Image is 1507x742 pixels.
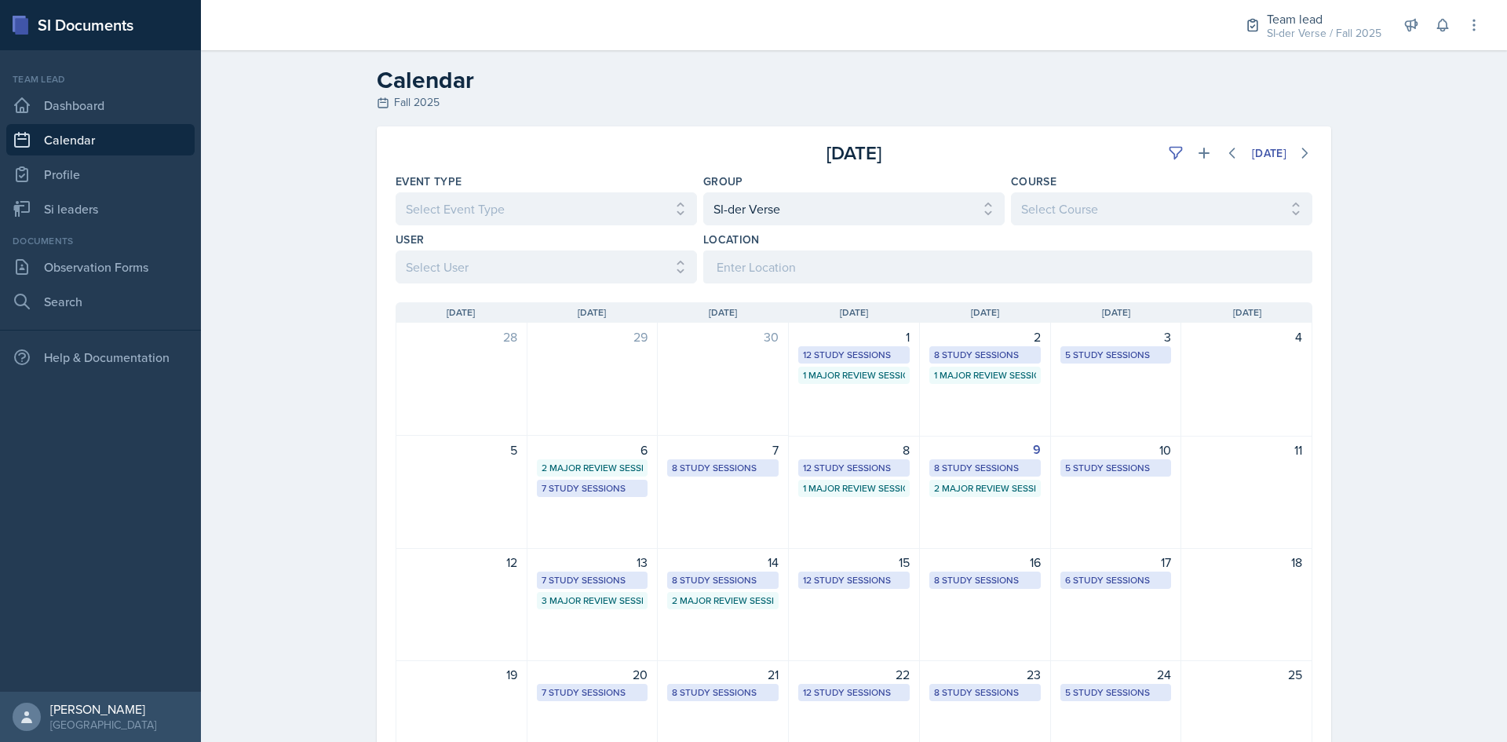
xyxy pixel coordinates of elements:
a: Dashboard [6,90,195,121]
div: SI-der Verse / Fall 2025 [1267,25,1381,42]
div: 3 [1060,327,1172,346]
div: 8 Study Sessions [934,348,1036,362]
div: 4 [1191,327,1302,346]
span: [DATE] [971,305,999,320]
span: [DATE] [1233,305,1261,320]
div: 9 [929,440,1041,459]
span: [DATE] [1102,305,1130,320]
div: 19 [406,665,517,684]
div: 3 Major Review Sessions [542,594,644,608]
div: 8 Study Sessions [934,461,1036,475]
div: 14 [667,553,779,572]
div: 5 [406,440,517,459]
div: 17 [1060,553,1172,572]
div: 8 Study Sessions [672,573,774,587]
div: 2 Major Review Sessions [934,481,1036,495]
div: [DATE] [1252,147,1286,159]
span: [DATE] [447,305,475,320]
span: [DATE] [578,305,606,320]
div: 5 Study Sessions [1065,685,1167,700]
div: 25 [1191,665,1302,684]
div: 24 [1060,665,1172,684]
div: 29 [537,327,648,346]
div: Fall 2025 [377,94,1331,111]
input: Enter Location [703,250,1312,283]
div: 12 Study Sessions [803,573,905,587]
div: 8 [798,440,910,459]
div: 16 [929,553,1041,572]
div: 15 [798,553,910,572]
div: 7 [667,440,779,459]
div: 7 Study Sessions [542,685,644,700]
label: Course [1011,174,1056,189]
a: Calendar [6,124,195,155]
div: 8 Study Sessions [934,573,1036,587]
div: [GEOGRAPHIC_DATA] [50,717,156,733]
div: 22 [798,665,910,684]
a: Profile [6,159,195,190]
a: Observation Forms [6,251,195,283]
label: User [396,232,424,247]
div: Team lead [6,72,195,86]
div: 8 Study Sessions [672,685,774,700]
div: 8 Study Sessions [672,461,774,475]
div: 6 [537,440,648,459]
div: 23 [929,665,1041,684]
span: [DATE] [709,305,737,320]
div: 2 Major Review Sessions [542,461,644,475]
div: Documents [6,234,195,248]
div: Team lead [1267,9,1381,28]
div: 13 [537,553,648,572]
div: 28 [406,327,517,346]
div: 12 [406,553,517,572]
div: [DATE] [701,139,1006,167]
div: 2 Major Review Sessions [672,594,774,608]
label: Event Type [396,174,462,189]
div: 2 [929,327,1041,346]
div: 20 [537,665,648,684]
div: 1 Major Review Session [803,368,905,382]
div: 8 Study Sessions [934,685,1036,700]
div: 5 Study Sessions [1065,461,1167,475]
div: 1 Major Review Session [934,368,1036,382]
div: 7 Study Sessions [542,573,644,587]
div: [PERSON_NAME] [50,701,156,717]
div: 1 Major Review Session [803,481,905,495]
div: 11 [1191,440,1302,459]
label: Group [703,174,743,189]
div: 12 Study Sessions [803,685,905,700]
label: Location [703,232,760,247]
a: Search [6,286,195,317]
div: 12 Study Sessions [803,348,905,362]
a: Si leaders [6,193,195,225]
div: Help & Documentation [6,342,195,373]
h2: Calendar [377,66,1331,94]
div: 12 Study Sessions [803,461,905,475]
div: 6 Study Sessions [1065,573,1167,587]
div: 5 Study Sessions [1065,348,1167,362]
div: 18 [1191,553,1302,572]
span: [DATE] [840,305,868,320]
button: [DATE] [1242,140,1297,166]
div: 10 [1060,440,1172,459]
div: 7 Study Sessions [542,481,644,495]
div: 1 [798,327,910,346]
div: 21 [667,665,779,684]
div: 30 [667,327,779,346]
